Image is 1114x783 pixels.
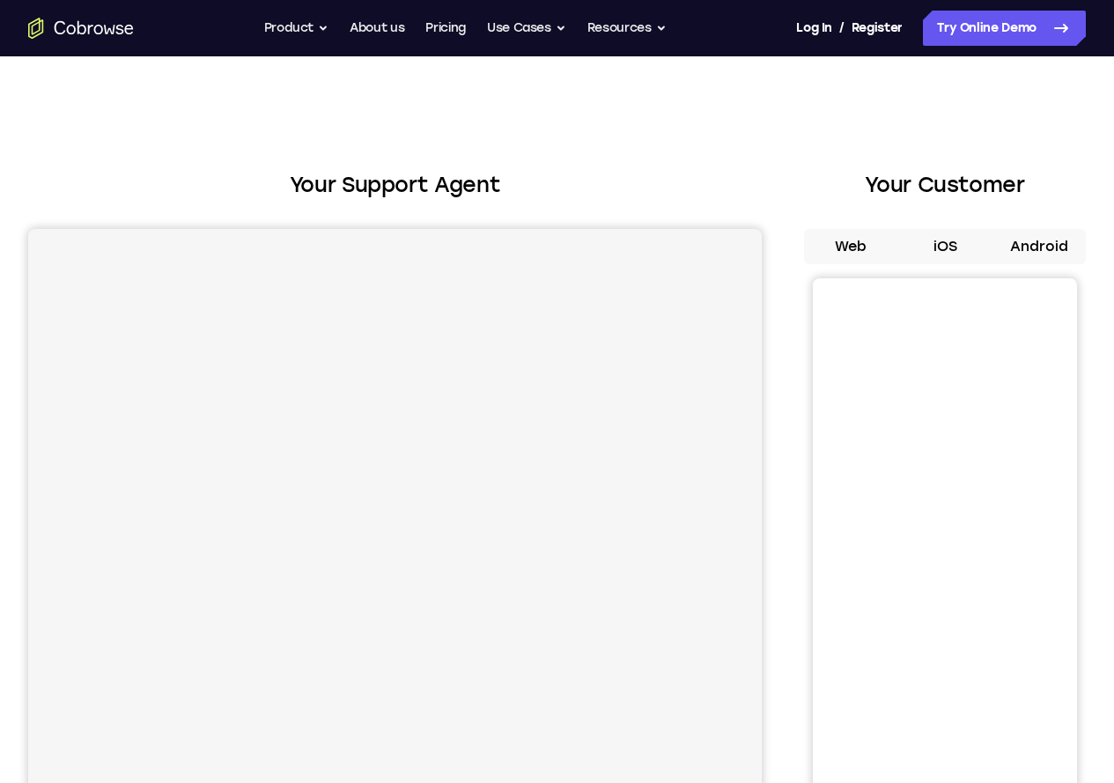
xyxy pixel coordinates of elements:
a: Pricing [425,11,466,46]
a: Try Online Demo [923,11,1086,46]
button: Web [804,229,898,264]
button: Use Cases [487,11,566,46]
button: iOS [898,229,992,264]
a: Go to the home page [28,18,134,39]
a: About us [350,11,404,46]
a: Register [852,11,903,46]
span: / [839,18,845,39]
a: Log In [796,11,831,46]
button: Android [992,229,1086,264]
h2: Your Support Agent [28,169,762,201]
h2: Your Customer [804,169,1086,201]
button: Resources [587,11,667,46]
button: Product [264,11,329,46]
